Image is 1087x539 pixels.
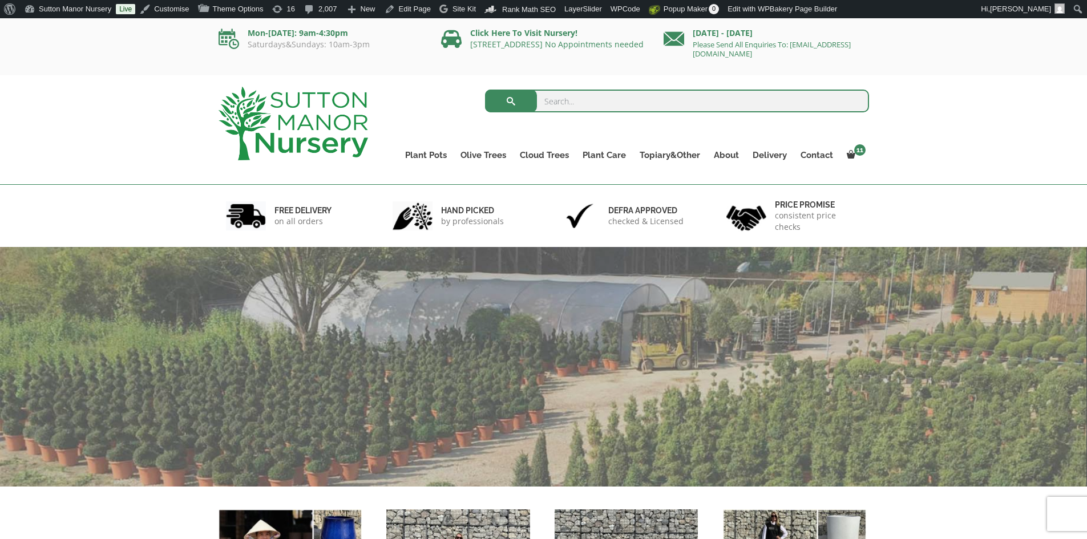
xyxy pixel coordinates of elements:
h6: hand picked [441,205,504,216]
a: Delivery [746,147,794,163]
p: by professionals [441,216,504,227]
a: Plant Pots [398,147,454,163]
a: 11 [840,147,869,163]
input: Search... [485,90,869,112]
img: 1.jpg [226,201,266,230]
img: 2.jpg [393,201,433,230]
a: Cloud Trees [513,147,576,163]
a: Live [116,4,135,14]
span: [PERSON_NAME] [990,5,1051,13]
a: Please Send All Enquiries To: [EMAIL_ADDRESS][DOMAIN_NAME] [693,39,851,59]
a: [STREET_ADDRESS] No Appointments needed [470,39,644,50]
h6: Defra approved [608,205,684,216]
a: Plant Care [576,147,633,163]
a: About [707,147,746,163]
p: consistent price checks [775,210,862,233]
span: 11 [854,144,866,156]
span: 0 [709,4,719,14]
a: Click Here To Visit Nursery! [470,27,577,38]
span: Rank Math SEO [502,5,556,14]
h6: FREE DELIVERY [274,205,332,216]
a: Olive Trees [454,147,513,163]
a: Contact [794,147,840,163]
a: Topiary&Other [633,147,707,163]
p: checked & Licensed [608,216,684,227]
img: 4.jpg [726,198,766,233]
img: 3.jpg [560,201,600,230]
p: on all orders [274,216,332,227]
p: [DATE] - [DATE] [664,26,869,40]
img: logo [219,87,368,160]
span: Site Kit [452,5,476,13]
p: Saturdays&Sundays: 10am-3pm [219,40,424,49]
h6: Price promise [775,200,862,210]
p: Mon-[DATE]: 9am-4:30pm [219,26,424,40]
